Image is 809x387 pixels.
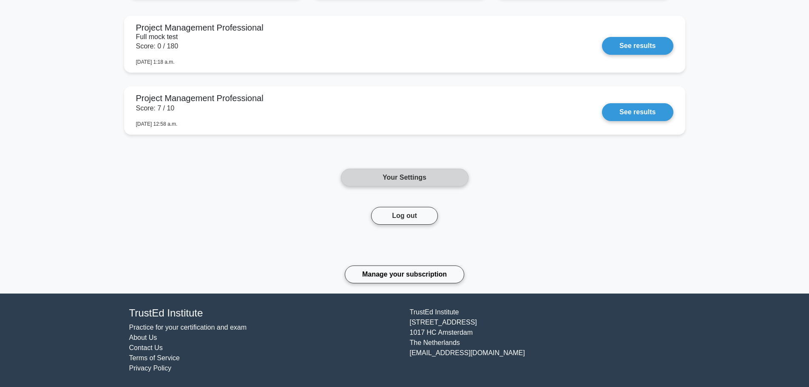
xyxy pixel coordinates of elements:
[129,364,172,372] a: Privacy Policy
[129,307,400,319] h4: TrustEd Institute
[405,307,685,374] div: TrustEd Institute [STREET_ADDRESS] 1017 HC Amsterdam The Netherlands [EMAIL_ADDRESS][DOMAIN_NAME]
[129,344,163,351] a: Contact Us
[602,37,673,55] a: See results
[345,266,464,283] a: Manage your subscription
[129,324,247,331] a: Practice for your certification and exam
[129,354,180,362] a: Terms of Service
[371,207,438,225] button: Log out
[341,169,468,186] a: Your Settings
[602,103,673,121] a: See results
[129,334,157,341] a: About Us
